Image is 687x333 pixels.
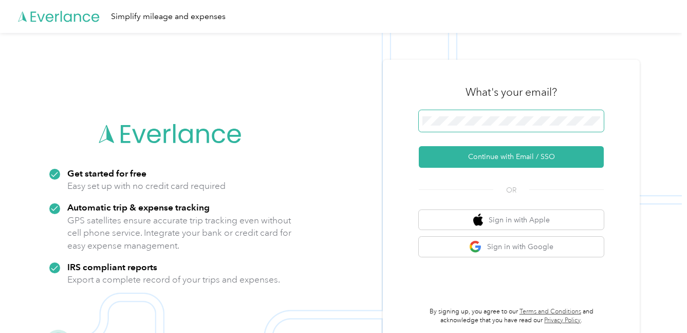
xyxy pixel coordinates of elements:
[67,202,210,213] strong: Automatic trip & expense tracking
[419,146,604,168] button: Continue with Email / SSO
[67,180,226,192] p: Easy set up with no credit card required
[67,273,280,286] p: Export a complete record of your trips and expenses.
[67,214,292,252] p: GPS satellites ensure accurate trip tracking even without cell phone service. Integrate your bank...
[519,308,581,316] a: Terms and Conditions
[419,237,604,257] button: google logoSign in with Google
[111,10,226,23] div: Simplify mileage and expenses
[544,317,581,324] a: Privacy Policy
[419,210,604,230] button: apple logoSign in with Apple
[419,307,604,325] p: By signing up, you agree to our and acknowledge that you have read our .
[466,85,557,99] h3: What's your email?
[67,261,157,272] strong: IRS compliant reports
[67,168,146,179] strong: Get started for free
[493,185,529,196] span: OR
[469,240,482,253] img: google logo
[473,214,484,226] img: apple logo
